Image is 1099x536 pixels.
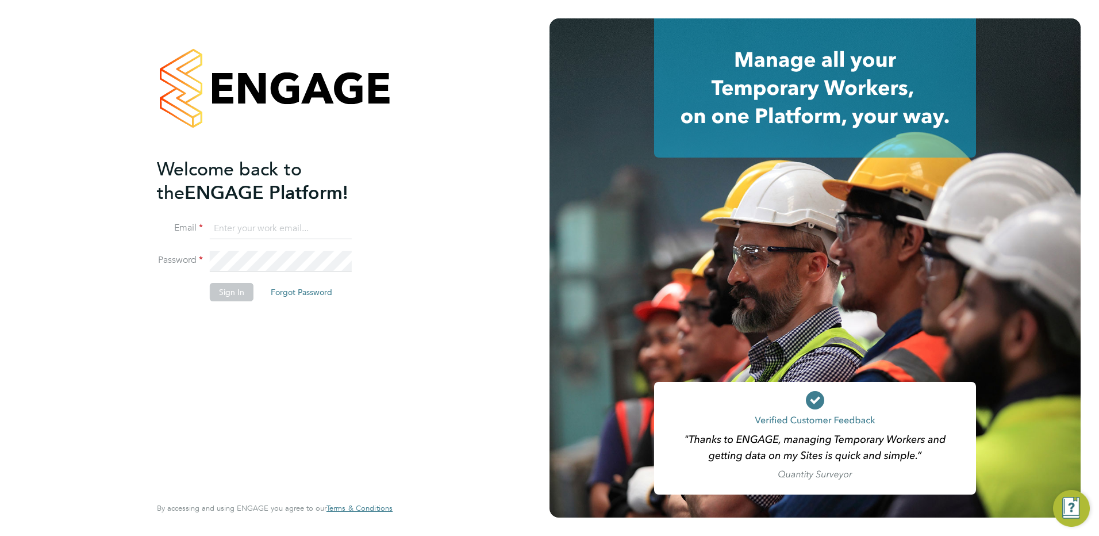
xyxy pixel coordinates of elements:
[157,503,393,513] span: By accessing and using ENGAGE you agree to our
[157,254,203,266] label: Password
[326,504,393,513] a: Terms & Conditions
[326,503,393,513] span: Terms & Conditions
[157,158,381,205] h2: ENGAGE Platform!
[157,158,302,204] span: Welcome back to the
[210,283,253,301] button: Sign In
[1053,490,1090,527] button: Engage Resource Center
[210,219,352,239] input: Enter your work email...
[157,222,203,234] label: Email
[262,283,341,301] button: Forgot Password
